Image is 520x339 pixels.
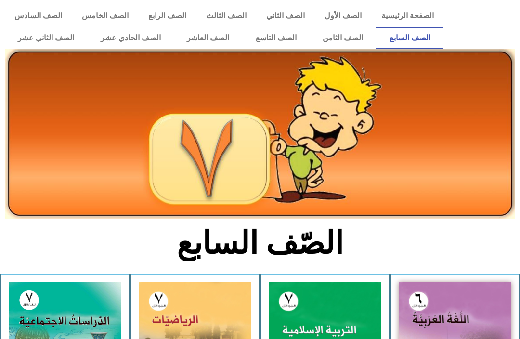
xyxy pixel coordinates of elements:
a: الصف الثامن [310,27,377,49]
a: الصف الثاني [256,5,314,27]
a: الصفحة الرئيسية [371,5,443,27]
a: الصف العاشر [174,27,243,49]
a: الصف الثاني عشر [5,27,88,49]
a: الصف الحادي عشر [87,27,174,49]
a: الصف السابع [376,27,443,49]
a: الصف الأول [314,5,371,27]
a: الصف التاسع [242,27,310,49]
a: الصف الثالث [196,5,257,27]
h2: الصّف السابع [101,224,419,262]
a: الصف الخامس [72,5,139,27]
a: الصف الرابع [139,5,196,27]
a: الصف السادس [5,5,72,27]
